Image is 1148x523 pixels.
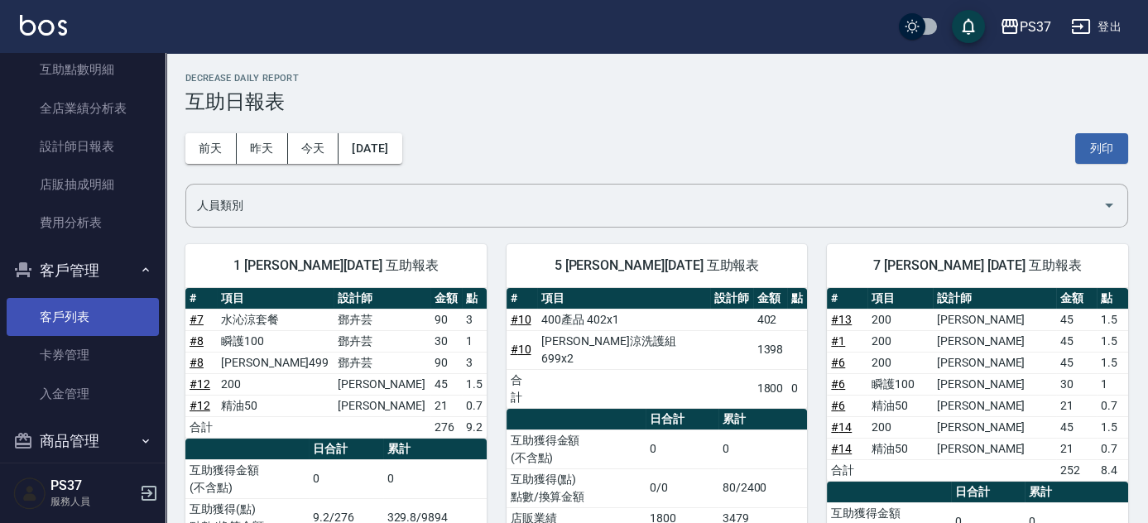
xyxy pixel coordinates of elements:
[511,343,531,356] a: #10
[185,288,217,309] th: #
[511,313,531,326] a: #10
[646,468,718,507] td: 0/0
[537,309,709,330] td: 400產品 402x1
[190,399,210,412] a: #12
[1020,17,1051,37] div: PS37
[933,352,1056,373] td: [PERSON_NAME]
[1056,459,1097,481] td: 252
[867,373,933,395] td: 瞬護100
[710,288,753,309] th: 設計師
[7,375,159,413] a: 入金管理
[383,459,487,498] td: 0
[7,204,159,242] a: 費用分析表
[50,494,135,509] p: 服務人員
[462,373,487,395] td: 1.5
[1097,416,1128,438] td: 1.5
[1097,459,1128,481] td: 8.4
[462,416,487,438] td: 9.2
[827,288,867,309] th: #
[1056,373,1097,395] td: 30
[646,409,718,430] th: 日合計
[867,330,933,352] td: 200
[537,330,709,369] td: [PERSON_NAME]涼洗護組 699x2
[867,288,933,309] th: 項目
[430,373,462,395] td: 45
[334,352,430,373] td: 鄧卉芸
[847,257,1108,274] span: 7 [PERSON_NAME] [DATE] 互助報表
[217,309,334,330] td: 水沁涼套餐
[993,10,1058,44] button: PS37
[205,257,467,274] span: 1 [PERSON_NAME][DATE] 互助報表
[1097,438,1128,459] td: 0.7
[753,288,788,309] th: 金額
[334,288,430,309] th: 設計師
[334,309,430,330] td: 鄧卉芸
[430,330,462,352] td: 30
[7,127,159,166] a: 設計師日報表
[13,477,46,510] img: Person
[718,409,808,430] th: 累計
[787,288,807,309] th: 點
[462,395,487,416] td: 0.7
[193,191,1096,220] input: 人員名稱
[952,10,985,43] button: save
[20,15,67,36] img: Logo
[1097,330,1128,352] td: 1.5
[7,336,159,374] a: 卡券管理
[217,352,334,373] td: [PERSON_NAME]499
[50,477,135,494] h5: PS37
[462,330,487,352] td: 1
[831,334,845,348] a: #1
[1097,288,1128,309] th: 點
[831,420,852,434] a: #14
[933,395,1056,416] td: [PERSON_NAME]
[933,416,1056,438] td: [PERSON_NAME]
[217,373,334,395] td: 200
[1096,192,1122,218] button: Open
[827,288,1128,482] table: a dense table
[831,313,852,326] a: #13
[185,73,1128,84] h2: Decrease Daily Report
[1056,438,1097,459] td: 21
[383,439,487,460] th: 累計
[867,352,933,373] td: 200
[430,288,462,309] th: 金額
[718,468,808,507] td: 80/2400
[217,330,334,352] td: 瞬護100
[933,309,1056,330] td: [PERSON_NAME]
[339,133,401,164] button: [DATE]
[827,459,867,481] td: 合計
[787,369,807,408] td: 0
[933,438,1056,459] td: [PERSON_NAME]
[334,395,430,416] td: [PERSON_NAME]
[309,459,382,498] td: 0
[831,399,845,412] a: #6
[867,416,933,438] td: 200
[430,395,462,416] td: 21
[1075,133,1128,164] button: 列印
[1056,352,1097,373] td: 45
[1056,288,1097,309] th: 金額
[507,429,646,468] td: 互助獲得金額 (不含點)
[190,334,204,348] a: #8
[867,438,933,459] td: 精油50
[951,482,1025,503] th: 日合計
[7,50,159,89] a: 互助點數明細
[831,377,845,391] a: #6
[1056,416,1097,438] td: 45
[7,298,159,336] a: 客戶列表
[190,377,210,391] a: #12
[334,373,430,395] td: [PERSON_NAME]
[537,288,709,309] th: 項目
[1056,309,1097,330] td: 45
[753,330,788,369] td: 1398
[753,369,788,408] td: 1800
[646,429,718,468] td: 0
[831,442,852,455] a: #14
[334,330,430,352] td: 鄧卉芸
[507,288,538,309] th: #
[1056,330,1097,352] td: 45
[185,133,237,164] button: 前天
[430,352,462,373] td: 90
[933,373,1056,395] td: [PERSON_NAME]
